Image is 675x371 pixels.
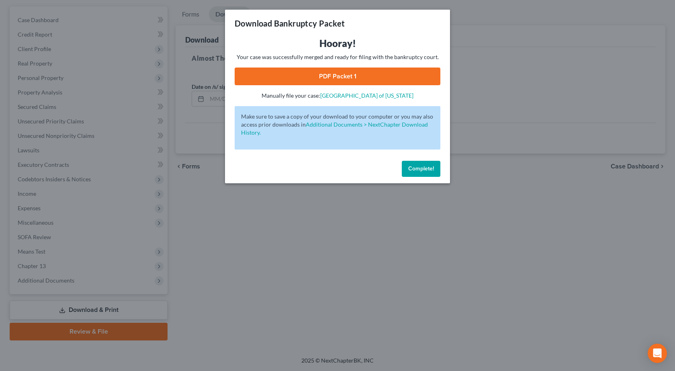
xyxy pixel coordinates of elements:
[320,92,413,99] a: [GEOGRAPHIC_DATA] of [US_STATE]
[235,68,440,85] a: PDF Packet 1
[648,344,667,363] div: Open Intercom Messenger
[241,121,428,136] a: Additional Documents > NextChapter Download History.
[235,37,440,50] h3: Hooray!
[235,92,440,100] p: Manually file your case:
[235,53,440,61] p: Your case was successfully merged and ready for filing with the bankruptcy court.
[235,18,345,29] h3: Download Bankruptcy Packet
[408,165,434,172] span: Complete!
[402,161,440,177] button: Complete!
[241,113,434,137] p: Make sure to save a copy of your download to your computer or you may also access prior downloads in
